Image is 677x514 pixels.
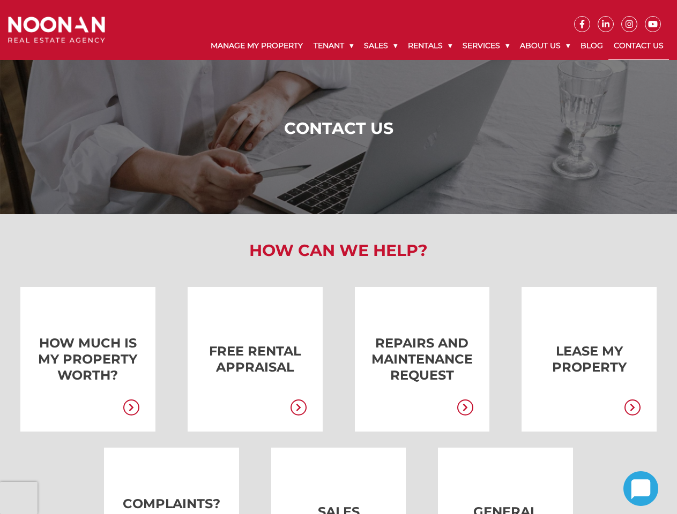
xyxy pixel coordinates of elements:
a: Contact Us [608,32,669,60]
a: Tenant [308,32,359,59]
a: Rentals [403,32,457,59]
h1: Contact Us [11,119,666,138]
a: Manage My Property [205,32,308,59]
img: Noonan Real Estate Agency [8,17,105,43]
a: Blog [575,32,608,59]
a: About Us [515,32,575,59]
a: Services [457,32,515,59]
a: Sales [359,32,403,59]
